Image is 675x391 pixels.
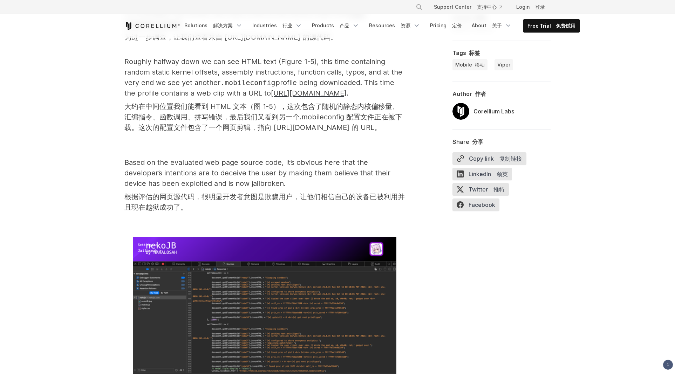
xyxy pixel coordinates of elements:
[469,49,480,56] font: 标签
[347,89,348,97] span: .
[124,193,405,211] font: 根据评估的网页源代码，很明显开发者意图是欺骗用户，让他们相信自己的设备已被利用并且现在越狱成功了。
[452,22,462,28] font: 定价
[493,186,505,193] font: 推特
[413,1,425,13] button: Search
[340,22,349,28] font: 产品
[477,4,497,10] font: 支持中心
[124,57,402,87] span: Roughly halfway down we can see HTML text (Figure 1-5), this time containing random static kernel...
[452,183,509,196] span: Twitter
[133,237,396,375] img: undefined-Oct-14-2025-01-25-35-1801-PM.png
[452,168,516,183] a: LinkedIn 领英
[497,170,508,177] font: 领英
[428,1,508,13] a: Support Center
[455,61,485,68] span: Mobile
[499,155,522,162] font: 复制链接
[452,103,469,120] img: Corellium Labs
[523,20,580,32] a: Free Trial
[452,152,526,165] button: Copy link 复制链接
[472,138,483,145] font: 分享
[452,168,512,180] span: LinkedIn
[365,19,424,32] a: Resources
[475,90,486,97] font: 作者
[492,22,502,28] font: 关于
[124,78,394,97] span: profile being downloaded. This time the profile contains a web clip with a URL to
[473,107,514,116] div: Corellium Labs
[1,0,10,9] span: 1
[180,19,247,32] a: Solutions
[468,19,516,32] a: About
[271,89,347,97] a: [URL][DOMAIN_NAME]
[124,102,402,132] font: 大约在中间位置我们能看到 HTML 文本（图 1-5），这次包含了随机的静态内核偏移量、汇编指令、函数调用、拼写错误，最后我们又看到另一个.mobileconfig 配置文件正在被下载。这次的配...
[452,90,551,97] div: Author
[180,19,580,33] div: Navigation Menu
[452,49,551,56] div: Tags
[452,198,499,211] span: Facebook
[511,1,551,13] a: Login
[248,19,306,32] a: Industries
[495,59,513,70] a: Viper
[124,33,337,41] font: 为进一步调查，让我们查看来自 [URL][DOMAIN_NAME] 的源代码。
[401,22,410,28] font: 资源
[497,61,510,68] span: Viper
[452,183,513,198] a: Twitter 推特
[407,1,551,13] div: Navigation Menu
[213,22,233,28] font: 解决方案
[535,4,545,10] font: 登录
[452,138,551,145] div: Share
[452,198,504,214] a: Facebook
[124,158,390,188] span: Based on the evaluated web page source code, It’s obvious here that the developer’s intentions ar...
[426,19,466,32] a: Pricing
[308,19,363,32] a: Products
[220,78,275,87] span: .mobileconfig
[556,23,575,29] font: 免费试用
[124,22,180,30] a: Corellium Home
[452,59,487,70] a: Mobile 移动
[475,62,485,68] font: 移动
[282,22,292,28] font: 行业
